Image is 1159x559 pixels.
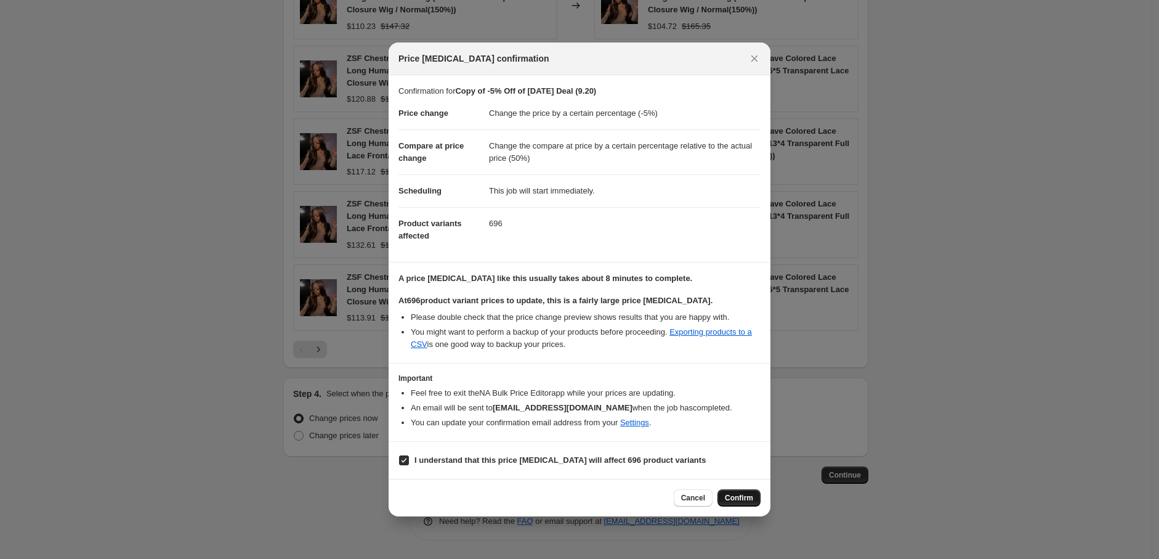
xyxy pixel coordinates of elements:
a: Settings [620,418,649,427]
b: [EMAIL_ADDRESS][DOMAIN_NAME] [493,403,632,412]
span: Scheduling [398,186,442,195]
button: Close [746,50,763,67]
dd: This job will start immediately. [489,174,761,207]
span: Price change [398,108,448,118]
b: At 696 product variant prices to update, this is a fairly large price [MEDICAL_DATA]. [398,296,713,305]
li: Please double check that the price change preview shows results that you are happy with. [411,311,761,324]
dd: Change the price by a certain percentage (-5%) [489,97,761,129]
span: Product variants affected [398,219,462,240]
span: Confirm [725,493,753,503]
button: Confirm [717,489,761,507]
b: I understand that this price [MEDICAL_DATA] will affect 696 product variants [414,455,706,465]
li: You might want to perform a backup of your products before proceeding. is one good way to backup ... [411,326,761,351]
h3: Important [398,373,761,383]
li: Feel free to exit the NA Bulk Price Editor app while your prices are updating. [411,387,761,399]
a: Exporting products to a CSV [411,327,752,349]
li: You can update your confirmation email address from your . [411,417,761,429]
b: Copy of -5% Off of [DATE] Deal (9.20) [455,86,596,96]
span: Compare at price change [398,141,464,163]
span: Price [MEDICAL_DATA] confirmation [398,52,549,65]
b: A price [MEDICAL_DATA] like this usually takes about 8 minutes to complete. [398,274,692,283]
button: Cancel [674,489,713,507]
li: An email will be sent to when the job has completed . [411,402,761,414]
dd: Change the compare at price by a certain percentage relative to the actual price (50%) [489,129,761,174]
p: Confirmation for [398,85,761,97]
span: Cancel [681,493,705,503]
dd: 696 [489,207,761,240]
